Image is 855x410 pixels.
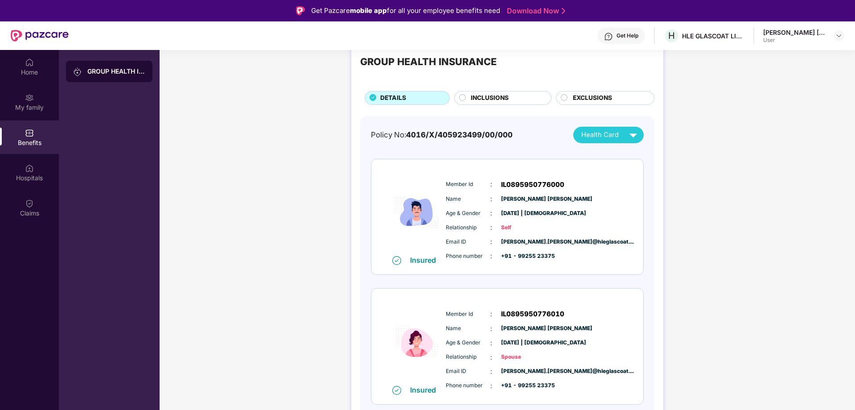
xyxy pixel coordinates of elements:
[501,353,546,361] span: Spouse
[490,179,492,189] span: :
[501,324,546,333] span: [PERSON_NAME] [PERSON_NAME]
[87,67,145,76] div: GROUP HEALTH INSURANCE
[562,6,565,16] img: Stroke
[490,237,492,247] span: :
[501,339,546,347] span: [DATE] | [DEMOGRAPHIC_DATA]
[581,130,619,140] span: Health Card
[763,37,826,44] div: User
[501,224,546,232] span: Self
[25,128,34,137] img: svg+xml;base64,PHN2ZyBpZD0iQmVuZWZpdHMiIHhtbG5zPSJodHRwOi8vd3d3LnczLm9yZy8yMDAwL3N2ZyIgd2lkdGg9Ij...
[501,309,564,319] span: IL0895950776010
[446,195,490,203] span: Name
[604,32,613,41] img: svg+xml;base64,PHN2ZyBpZD0iSGVscC0zMngzMiIgeG1sbnM9Imh0dHA6Ly93d3cudzMub3JnLzIwMDAvc3ZnIiB3aWR0aD...
[446,381,490,390] span: Phone number
[73,67,82,76] img: svg+xml;base64,PHN2ZyB3aWR0aD0iMjAiIGhlaWdodD0iMjAiIHZpZXdCb3g9IjAgMCAyMCAyMCIgZmlsbD0ibm9uZSIgeG...
[406,130,513,139] span: 4016/X/405923499/00/000
[446,324,490,333] span: Name
[501,381,546,390] span: +91 - 99255 23375
[501,209,546,218] span: [DATE] | [DEMOGRAPHIC_DATA]
[25,163,34,172] img: svg+xml;base64,PHN2ZyBpZD0iSG9zcGl0YWxzIiB4bWxucz0iaHR0cDovL3d3dy53My5vcmcvMjAwMC9zdmciIHdpZHRoPS...
[446,252,490,261] span: Phone number
[490,352,492,362] span: :
[501,367,546,376] span: [PERSON_NAME].[PERSON_NAME]@hleglascoat....
[501,252,546,261] span: +91 - 99255 23375
[763,28,826,37] div: [PERSON_NAME] [PERSON_NAME]
[490,367,492,377] span: :
[835,32,843,39] img: svg+xml;base64,PHN2ZyBpZD0iRHJvcGRvd24tMzJ4MzIiIHhtbG5zPSJodHRwOi8vd3d3LnczLm9yZy8yMDAwL3N2ZyIgd2...
[25,93,34,102] img: svg+xml;base64,PHN2ZyB3aWR0aD0iMjAiIGhlaWdodD0iMjAiIHZpZXdCb3g9IjAgMCAyMCAyMCIgZmlsbD0ibm9uZSIgeG...
[392,386,401,395] img: svg+xml;base64,PHN2ZyB4bWxucz0iaHR0cDovL3d3dy53My5vcmcvMjAwMC9zdmciIHdpZHRoPSIxNiIgaGVpZ2h0PSIxNi...
[25,199,34,207] img: svg+xml;base64,PHN2ZyBpZD0iQ2xhaW0iIHhtbG5zPSJodHRwOi8vd3d3LnczLm9yZy8yMDAwL3N2ZyIgd2lkdGg9IjIwIi...
[490,251,492,261] span: :
[25,58,34,66] img: svg+xml;base64,PHN2ZyBpZD0iSG9tZSIgeG1sbnM9Imh0dHA6Ly93d3cudzMub3JnLzIwMDAvc3ZnIiB3aWR0aD0iMjAiIG...
[490,324,492,334] span: :
[446,238,490,246] span: Email ID
[371,129,513,141] div: Policy No:
[501,238,546,246] span: [PERSON_NAME].[PERSON_NAME]@hleglascoat....
[311,5,500,16] div: Get Pazcare for all your employee benefits need
[682,32,744,40] div: HLE GLASCOAT LIMITED
[471,93,509,103] span: INCLUSIONS
[501,195,546,203] span: [PERSON_NAME] [PERSON_NAME]
[360,54,497,69] div: GROUP HEALTH INSURANCE
[350,6,387,15] strong: mobile app
[446,367,490,376] span: Email ID
[446,209,490,218] span: Age & Gender
[11,30,69,41] img: New Pazcare Logo
[490,208,492,218] span: :
[410,385,441,394] div: Insured
[446,353,490,361] span: Relationship
[380,93,406,103] span: DETAILS
[507,6,563,16] a: Download Now
[390,169,444,256] img: icon
[392,256,401,265] img: svg+xml;base64,PHN2ZyB4bWxucz0iaHR0cDovL3d3dy53My5vcmcvMjAwMC9zdmciIHdpZHRoPSIxNiIgaGVpZ2h0PSIxNi...
[625,127,641,143] img: svg+xml;base64,PHN2ZyB4bWxucz0iaHR0cDovL3d3dy53My5vcmcvMjAwMC9zdmciIHZpZXdCb3g9IjAgMCAyNCAyNCIgd2...
[446,339,490,347] span: Age & Gender
[490,223,492,232] span: :
[446,180,490,189] span: Member Id
[668,30,675,41] span: H
[446,224,490,232] span: Relationship
[490,309,492,319] span: :
[573,127,644,143] button: Health Card
[490,338,492,348] span: :
[573,93,612,103] span: EXCLUSIONS
[390,298,444,385] img: icon
[490,194,492,204] span: :
[490,381,492,391] span: :
[410,256,441,265] div: Insured
[617,32,638,39] div: Get Help
[296,6,305,15] img: Logo
[501,179,564,190] span: IL0895950776000
[446,310,490,319] span: Member Id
